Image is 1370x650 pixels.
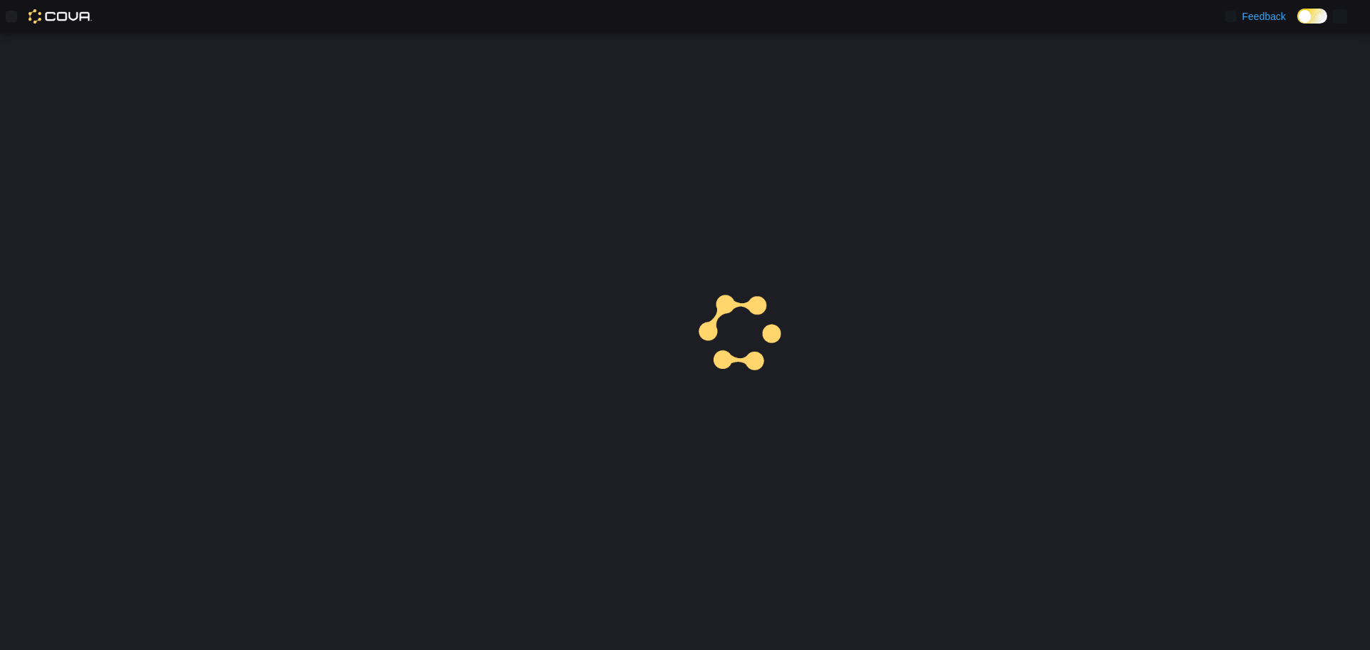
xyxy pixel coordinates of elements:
input: Dark Mode [1297,9,1327,24]
img: Cova [29,9,92,24]
a: Feedback [1219,2,1292,31]
img: cova-loader [685,280,792,387]
span: Feedback [1242,9,1286,24]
